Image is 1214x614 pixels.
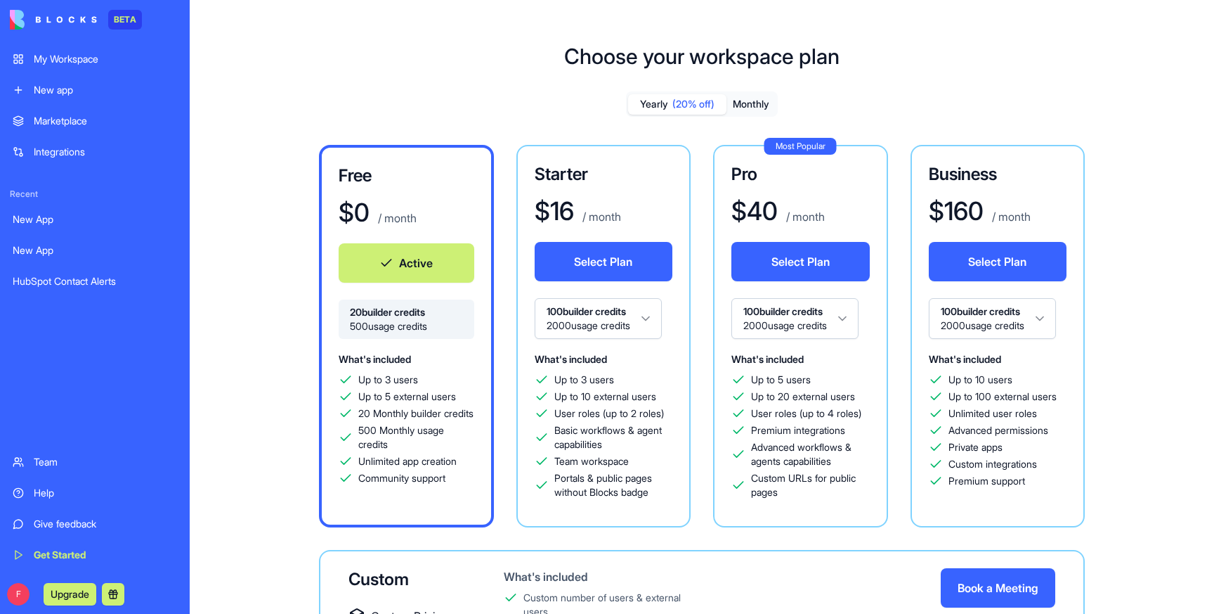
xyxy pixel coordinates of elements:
[34,83,177,97] div: New app
[4,107,185,135] a: Marketplace
[672,97,714,111] span: (20% off)
[731,163,870,186] h3: Pro
[4,76,185,104] a: New app
[13,274,177,288] div: HubSpot Contact Alerts
[751,471,870,499] span: Custom URLs for public pages
[350,319,463,333] span: 500 usage credits
[554,423,673,452] span: Basic workflows & agent capabilities
[989,208,1031,225] p: / month
[10,10,97,30] img: logo
[4,448,185,476] a: Team
[948,390,1057,404] span: Up to 100 external users
[554,471,673,499] span: Portals & public pages without Blocks badge
[358,373,418,387] span: Up to 3 users
[535,163,673,186] h3: Starter
[108,10,142,30] div: BETA
[929,242,1067,281] button: Select Plan
[731,353,804,365] span: What's included
[44,587,96,601] a: Upgrade
[4,236,185,264] a: New App
[554,390,656,404] span: Up to 10 external users
[731,242,870,281] button: Select Plan
[358,423,474,452] span: 500 Monthly usage credits
[358,454,457,468] span: Unlimited app creation
[339,198,370,226] h1: $ 0
[34,52,177,66] div: My Workspace
[929,353,1001,365] span: What's included
[535,242,673,281] button: Select Plan
[554,454,629,468] span: Team workspace
[751,440,870,468] span: Advanced workflows & agents capabilities
[751,373,811,387] span: Up to 5 users
[358,471,445,485] span: Community support
[4,267,185,295] a: HubSpot Contact Alerts
[783,208,825,225] p: / month
[10,10,142,30] a: BETA
[34,145,177,159] div: Integrations
[13,212,177,226] div: New App
[554,373,614,387] span: Up to 3 users
[628,94,726,115] button: Yearly
[34,455,177,469] div: Team
[941,568,1055,608] button: Book a Meeting
[564,44,840,69] h1: Choose your workspace plan
[726,94,776,115] button: Monthly
[948,373,1012,387] span: Up to 10 users
[34,114,177,128] div: Marketplace
[4,510,185,538] a: Give feedback
[554,407,664,421] span: User roles (up to 2 roles)
[535,353,607,365] span: What's included
[504,568,700,585] div: What's included
[348,568,459,591] div: Custom
[929,197,984,225] h1: $ 160
[34,517,177,531] div: Give feedback
[375,210,417,226] p: / month
[339,353,411,365] span: What's included
[948,407,1037,421] span: Unlimited user roles
[34,548,177,562] div: Get Started
[4,45,185,73] a: My Workspace
[4,138,185,166] a: Integrations
[358,407,474,421] span: 20 Monthly builder credits
[4,479,185,507] a: Help
[44,583,96,606] button: Upgrade
[948,457,1037,471] span: Custom integrations
[751,423,845,437] span: Premium integrations
[751,407,861,421] span: User roles (up to 4 roles)
[929,163,1067,186] h3: Business
[535,197,574,225] h1: $ 16
[4,541,185,569] a: Get Started
[731,197,778,225] h1: $ 40
[350,305,463,319] span: 20 builder credits
[7,583,30,606] span: F
[580,208,621,225] p: / month
[948,440,1003,454] span: Private apps
[358,390,456,404] span: Up to 5 external users
[4,188,185,200] span: Recent
[13,243,177,257] div: New App
[764,138,837,155] div: Most Popular
[339,243,474,283] button: Active
[4,205,185,234] a: New App
[948,474,1025,488] span: Premium support
[34,486,177,500] div: Help
[339,165,474,187] h3: Free
[948,423,1048,437] span: Advanced permissions
[751,390,855,404] span: Up to 20 external users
